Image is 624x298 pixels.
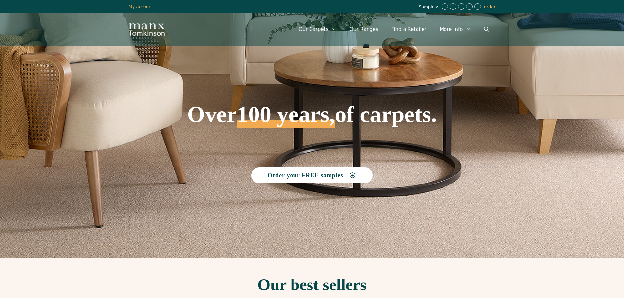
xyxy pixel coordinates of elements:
span: Order your FREE samples [268,172,343,178]
a: My account [129,4,153,9]
a: Find a Retailer [385,20,433,39]
span: 100 years, [237,109,335,128]
span: Samples: [419,4,440,10]
a: Open Search Bar [478,20,496,39]
a: Our Carpets [292,20,343,39]
a: order [484,4,496,9]
nav: Primary [292,20,496,39]
img: Manx Tomkinson [129,23,165,36]
a: Our Ranges [343,20,385,39]
a: Order your FREE samples [251,167,373,183]
a: More Info [433,20,477,39]
h1: Over of carpets. [129,56,496,128]
h2: Our best sellers [257,276,366,293]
